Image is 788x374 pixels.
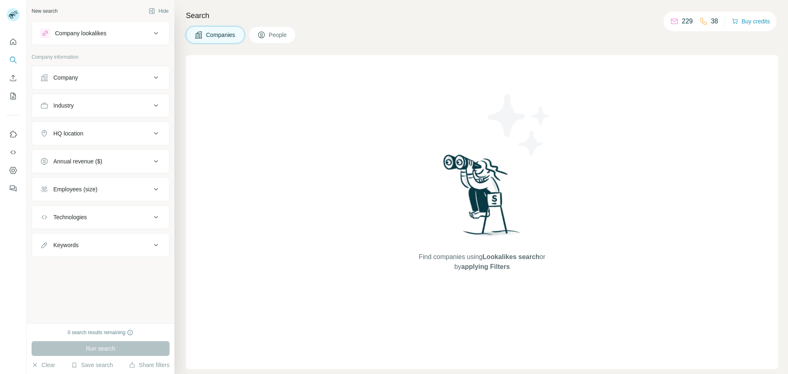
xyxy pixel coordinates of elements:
[732,16,770,27] button: Buy credits
[32,23,169,43] button: Company lookalikes
[7,89,20,103] button: My lists
[416,252,547,272] span: Find companies using or by
[206,31,236,39] span: Companies
[7,145,20,160] button: Use Surfe API
[53,73,78,82] div: Company
[32,207,169,227] button: Technologies
[7,181,20,196] button: Feedback
[7,34,20,49] button: Quick start
[32,96,169,115] button: Industry
[7,53,20,67] button: Search
[440,152,525,244] img: Surfe Illustration - Woman searching with binoculars
[186,10,778,21] h4: Search
[71,361,113,369] button: Save search
[32,235,169,255] button: Keywords
[53,129,83,138] div: HQ location
[482,88,556,162] img: Surfe Illustration - Stars
[7,127,20,142] button: Use Surfe on LinkedIn
[32,7,57,15] div: New search
[32,151,169,171] button: Annual revenue ($)
[7,163,20,178] button: Dashboard
[53,213,87,221] div: Technologies
[53,241,78,249] div: Keywords
[55,29,106,37] div: Company lookalikes
[461,263,510,270] span: applying Filters
[32,179,169,199] button: Employees (size)
[143,5,174,17] button: Hide
[53,101,74,110] div: Industry
[53,157,102,165] div: Annual revenue ($)
[129,361,170,369] button: Share filters
[32,53,170,61] p: Company information
[711,16,718,26] p: 38
[32,68,169,87] button: Company
[269,31,288,39] span: People
[53,185,97,193] div: Employees (size)
[32,124,169,143] button: HQ location
[483,253,540,260] span: Lookalikes search
[32,361,55,369] button: Clear
[68,329,134,336] div: 0 search results remaining
[682,16,693,26] p: 229
[7,71,20,85] button: Enrich CSV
